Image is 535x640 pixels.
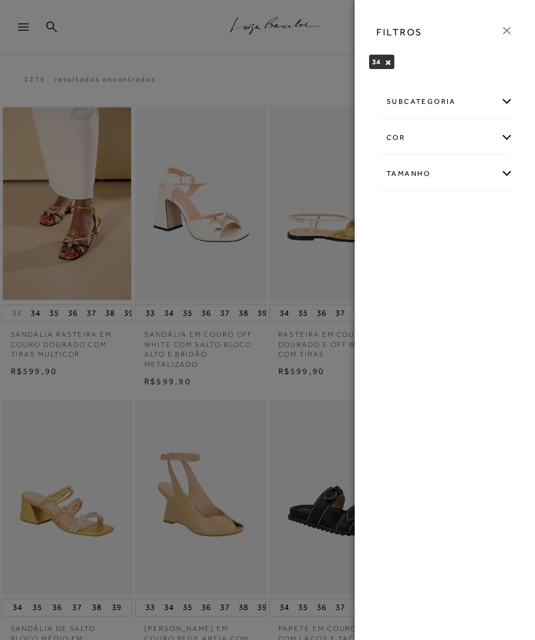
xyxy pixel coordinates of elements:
[372,58,381,66] span: 34
[385,58,391,67] button: 34 Close
[377,86,513,118] div: subcategoria
[377,122,513,154] div: cor
[377,158,513,190] div: Tamanho
[376,25,423,39] h3: FILTROS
